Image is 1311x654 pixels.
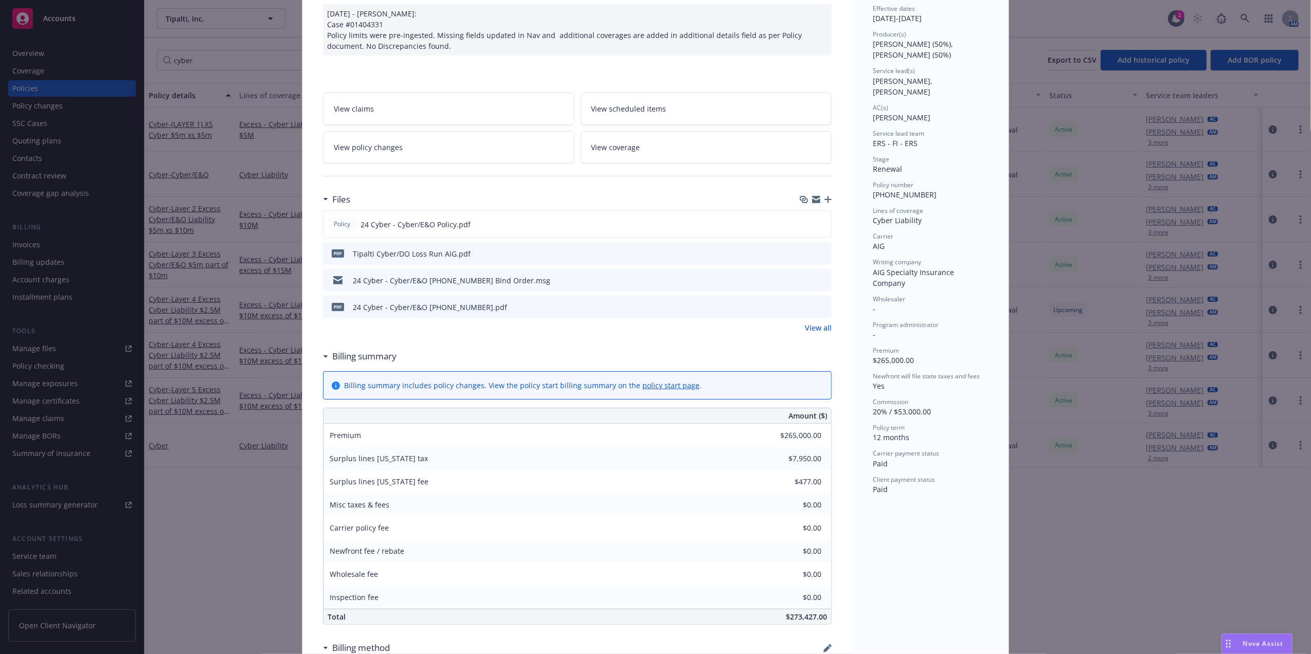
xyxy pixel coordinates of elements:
[323,193,350,206] div: Files
[873,138,918,148] span: ERS - FI - ERS
[873,355,914,365] span: $265,000.00
[323,93,574,125] a: View claims
[873,381,885,391] span: Yes
[1243,639,1284,648] span: Nova Assist
[873,267,956,288] span: AIG Specialty Insurance Company
[873,432,909,442] span: 12 months
[761,590,828,605] input: 0.00
[873,459,888,468] span: Paid
[873,407,931,416] span: 20% / $53,000.00
[873,295,905,303] span: Wholesaler
[328,612,346,622] span: Total
[334,142,403,153] span: View policy changes
[801,219,810,230] button: download file
[873,372,980,380] span: Newfront will file state taxes and fees
[873,113,930,122] span: [PERSON_NAME]
[581,131,832,164] a: View coverage
[873,320,939,329] span: Program administrator
[873,397,908,406] span: Commission
[761,567,828,582] input: 0.00
[361,219,471,230] span: 24 Cyber - Cyber/E&O Policy.pdf
[873,4,915,13] span: Effective dates
[591,103,667,114] span: View scheduled items
[332,193,350,206] h3: Files
[761,520,828,536] input: 0.00
[873,39,955,60] span: [PERSON_NAME] (50%), [PERSON_NAME] (50%)
[873,180,913,189] span: Policy number
[805,322,832,333] a: View all
[323,350,397,363] div: Billing summary
[1222,634,1235,653] div: Drag to move
[1222,633,1292,654] button: Nova Assist
[330,569,378,579] span: Wholesale fee
[642,380,699,390] a: policy start page
[761,474,828,489] input: 0.00
[332,303,344,311] span: pdf
[873,258,921,266] span: Writing company
[330,592,379,602] span: Inspection fee
[873,4,988,24] div: [DATE] - [DATE]
[873,103,888,112] span: AC(s)
[873,206,923,215] span: Lines of coverage
[873,423,905,432] span: Policy term
[873,241,885,251] span: AIG
[873,232,893,241] span: Carrier
[334,103,374,114] span: View claims
[873,346,899,355] span: Premium
[786,612,827,622] span: $273,427.00
[873,129,924,138] span: Service lead team
[873,449,939,458] span: Carrier payment status
[332,350,397,363] h3: Billing summary
[323,4,832,56] div: [DATE] - [PERSON_NAME]: Case #01404331 Policy limits were pre-ingested. Missing fields updated in...
[332,249,344,257] span: pdf
[818,302,828,313] button: preview file
[330,477,428,486] span: Surplus lines [US_STATE] fee
[873,475,935,484] span: Client payment status
[873,30,906,39] span: Producer(s)
[873,330,875,339] span: -
[344,380,702,391] div: Billing summary includes policy changes. View the policy start billing summary on the .
[332,220,352,229] span: Policy
[761,451,828,466] input: 0.00
[330,453,428,463] span: Surplus lines [US_STATE] tax
[873,215,922,225] span: Cyber Liability
[802,248,810,259] button: download file
[330,546,404,556] span: Newfront fee / rebate
[353,302,507,313] div: 24 Cyber - Cyber/E&O [PHONE_NUMBER].pdf
[818,275,828,286] button: preview file
[761,543,828,559] input: 0.00
[761,428,828,443] input: 0.00
[788,410,827,421] span: Amount ($)
[802,275,810,286] button: download file
[330,500,389,510] span: Misc taxes & fees
[873,190,937,199] span: [PHONE_NUMBER]
[802,302,810,313] button: download file
[323,131,574,164] a: View policy changes
[330,523,389,533] span: Carrier policy fee
[761,497,828,513] input: 0.00
[873,155,889,164] span: Stage
[873,66,915,75] span: Service lead(s)
[353,248,471,259] div: Tipalti Cyber/DO Loss Run AIG.pdf
[873,76,935,97] span: [PERSON_NAME], [PERSON_NAME]
[353,275,550,286] div: 24 Cyber - Cyber/E&O [PHONE_NUMBER] Bind Order.msg
[591,142,640,153] span: View coverage
[873,304,875,314] span: -
[818,248,828,259] button: preview file
[581,93,832,125] a: View scheduled items
[873,164,902,174] span: Renewal
[818,219,827,230] button: preview file
[330,430,361,440] span: Premium
[873,484,888,494] span: Paid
